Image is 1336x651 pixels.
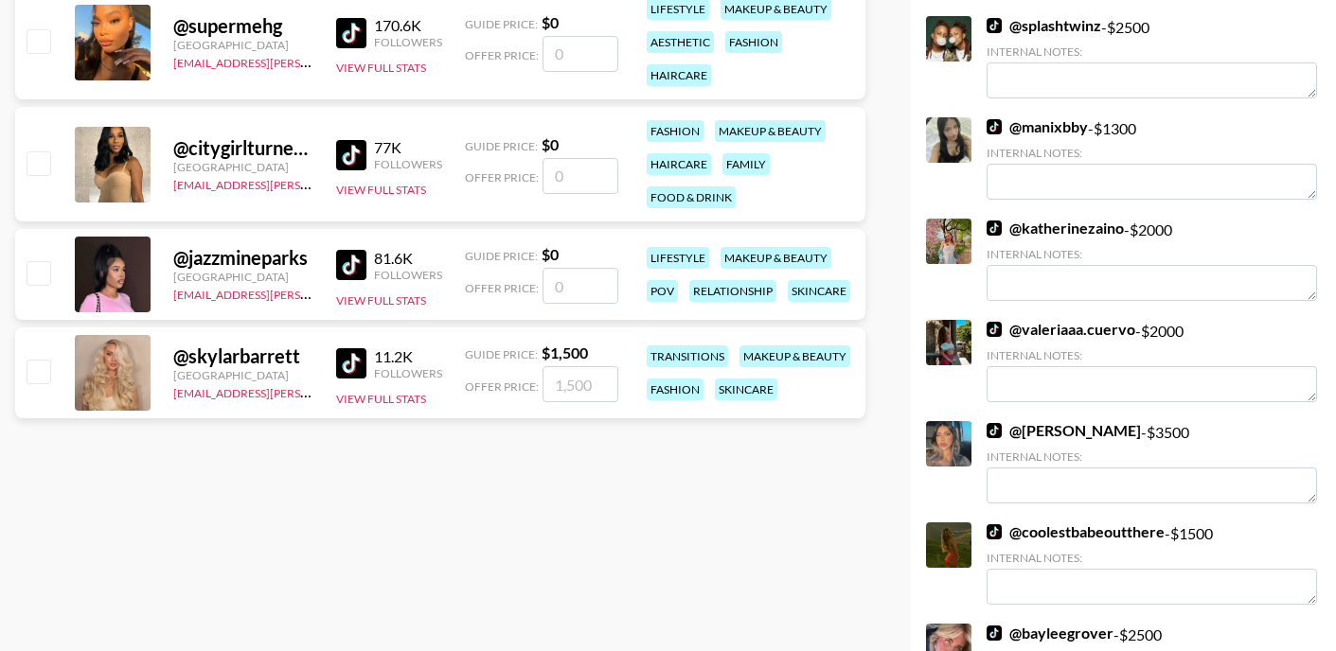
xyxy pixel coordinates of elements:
div: @ jazzmineparks [173,246,313,270]
div: skincare [788,280,850,302]
div: [GEOGRAPHIC_DATA] [173,270,313,284]
span: Offer Price: [465,281,539,295]
div: @ citygirlturnedmom [173,136,313,160]
span: Offer Price: [465,48,539,62]
button: View Full Stats [336,392,426,406]
div: - $ 2000 [987,320,1317,402]
img: TikTok [987,119,1002,134]
strong: $ 0 [542,13,559,31]
input: 1,500 [543,366,618,402]
strong: $ 0 [542,245,559,263]
a: [EMAIL_ADDRESS][PERSON_NAME][DOMAIN_NAME] [173,174,454,192]
div: makeup & beauty [739,345,850,367]
div: - $ 1500 [987,522,1317,605]
a: @valeriaaa.cuervo [987,320,1135,339]
div: [GEOGRAPHIC_DATA] [173,38,313,52]
img: TikTok [987,625,1002,641]
img: TikTok [336,18,366,48]
div: family [722,153,770,175]
div: Followers [374,157,442,171]
a: @bayleegrover [987,624,1113,642]
a: [EMAIL_ADDRESS][PERSON_NAME][DOMAIN_NAME] [173,382,454,400]
span: Guide Price: [465,139,538,153]
img: TikTok [987,18,1002,33]
span: Guide Price: [465,17,538,31]
button: View Full Stats [336,61,426,75]
a: [EMAIL_ADDRESS][PERSON_NAME][DOMAIN_NAME] [173,52,454,70]
div: pov [647,280,678,302]
div: makeup & beauty [721,247,831,269]
img: TikTok [987,524,1002,539]
div: 170.6K [374,16,442,35]
div: Internal Notes: [987,449,1317,464]
div: lifestyle [647,247,709,269]
div: haircare [647,64,711,86]
a: @splashtwinz [987,16,1101,35]
input: 0 [543,36,618,72]
a: @katherinezaino [987,219,1124,238]
button: View Full Stats [336,183,426,197]
div: - $ 1300 [987,117,1317,200]
div: fashion [647,120,704,142]
input: 0 [543,268,618,304]
div: haircare [647,153,711,175]
div: 81.6K [374,249,442,268]
img: TikTok [336,250,366,280]
img: TikTok [336,140,366,170]
div: makeup & beauty [715,120,826,142]
div: fashion [647,378,704,400]
div: Followers [374,35,442,49]
span: Guide Price: [465,347,538,361]
div: [GEOGRAPHIC_DATA] [173,368,313,382]
img: TikTok [987,322,1002,337]
a: [EMAIL_ADDRESS][PERSON_NAME][DOMAIN_NAME] [173,284,454,302]
input: 0 [543,158,618,194]
a: @manixbby [987,117,1088,136]
button: View Full Stats [336,293,426,308]
div: - $ 3500 [987,421,1317,503]
span: Guide Price: [465,249,538,263]
div: [GEOGRAPHIC_DATA] [173,160,313,174]
div: 77K [374,138,442,157]
div: 11.2K [374,347,442,366]
div: skincare [715,378,777,400]
div: relationship [689,280,776,302]
div: Internal Notes: [987,44,1317,59]
div: Followers [374,366,442,380]
img: TikTok [987,220,1002,236]
strong: $ 0 [542,135,559,153]
div: aesthetic [647,31,714,53]
div: Followers [374,268,442,282]
div: - $ 2500 [987,16,1317,98]
img: TikTok [336,348,366,378]
div: @ skylarbarrett [173,344,313,368]
a: @[PERSON_NAME] [987,421,1141,440]
span: Offer Price: [465,170,539,185]
div: Internal Notes: [987,146,1317,160]
a: @coolestbabeoutthere [987,522,1165,541]
div: @ supermehg [173,14,313,38]
strong: $ 1,500 [542,343,588,361]
div: transitions [647,345,728,367]
div: Internal Notes: [987,551,1317,565]
img: TikTok [987,423,1002,438]
span: Offer Price: [465,379,539,394]
div: Internal Notes: [987,247,1317,261]
div: fashion [725,31,782,53]
div: Internal Notes: [987,348,1317,362]
div: food & drink [647,186,736,208]
div: - $ 2000 [987,219,1317,301]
